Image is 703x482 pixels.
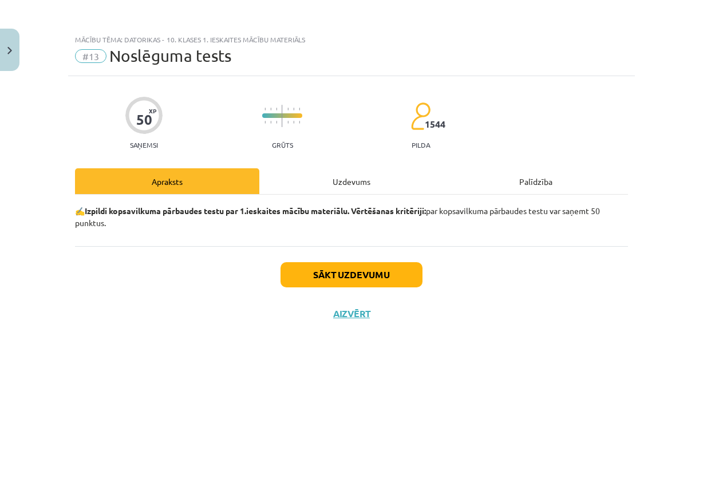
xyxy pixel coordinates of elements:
[125,141,163,149] p: Saņemsi
[299,121,300,124] img: icon-short-line-57e1e144782c952c97e751825c79c345078a6d821885a25fce030b3d8c18986b.svg
[264,108,266,110] img: icon-short-line-57e1e144782c952c97e751825c79c345078a6d821885a25fce030b3d8c18986b.svg
[264,121,266,124] img: icon-short-line-57e1e144782c952c97e751825c79c345078a6d821885a25fce030b3d8c18986b.svg
[412,141,430,149] p: pilda
[7,47,12,54] img: icon-close-lesson-0947bae3869378f0d4975bcd49f059093ad1ed9edebbc8119c70593378902aed.svg
[259,168,444,194] div: Uzdevums
[282,105,283,127] img: icon-long-line-d9ea69661e0d244f92f715978eff75569469978d946b2353a9bb055b3ed8787d.svg
[287,121,289,124] img: icon-short-line-57e1e144782c952c97e751825c79c345078a6d821885a25fce030b3d8c18986b.svg
[293,121,294,124] img: icon-short-line-57e1e144782c952c97e751825c79c345078a6d821885a25fce030b3d8c18986b.svg
[281,262,422,287] button: Sākt uzdevumu
[75,205,628,229] p: ✍️ par kopsavilkuma pārbaudes testu var saņemt 50 punktus.
[272,141,293,149] p: Grūts
[276,121,277,124] img: icon-short-line-57e1e144782c952c97e751825c79c345078a6d821885a25fce030b3d8c18986b.svg
[410,102,431,131] img: students-c634bb4e5e11cddfef0936a35e636f08e4e9abd3cc4e673bd6f9a4125e45ecb1.svg
[270,108,271,110] img: icon-short-line-57e1e144782c952c97e751825c79c345078a6d821885a25fce030b3d8c18986b.svg
[299,108,300,110] img: icon-short-line-57e1e144782c952c97e751825c79c345078a6d821885a25fce030b3d8c18986b.svg
[287,108,289,110] img: icon-short-line-57e1e144782c952c97e751825c79c345078a6d821885a25fce030b3d8c18986b.svg
[109,46,231,65] span: Noslēguma tests
[75,49,106,63] span: #13
[75,168,259,194] div: Apraksts
[136,112,152,128] div: 50
[149,108,156,114] span: XP
[85,206,426,216] b: Izpildi kopsavilkuma pārbaudes testu par 1.ieskaites mācību materiālu. Vērtēšanas kritēriji:
[425,119,445,129] span: 1544
[330,308,373,319] button: Aizvērt
[444,168,628,194] div: Palīdzība
[75,35,628,44] div: Mācību tēma: Datorikas - 10. klases 1. ieskaites mācību materiāls
[270,121,271,124] img: icon-short-line-57e1e144782c952c97e751825c79c345078a6d821885a25fce030b3d8c18986b.svg
[293,108,294,110] img: icon-short-line-57e1e144782c952c97e751825c79c345078a6d821885a25fce030b3d8c18986b.svg
[276,108,277,110] img: icon-short-line-57e1e144782c952c97e751825c79c345078a6d821885a25fce030b3d8c18986b.svg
